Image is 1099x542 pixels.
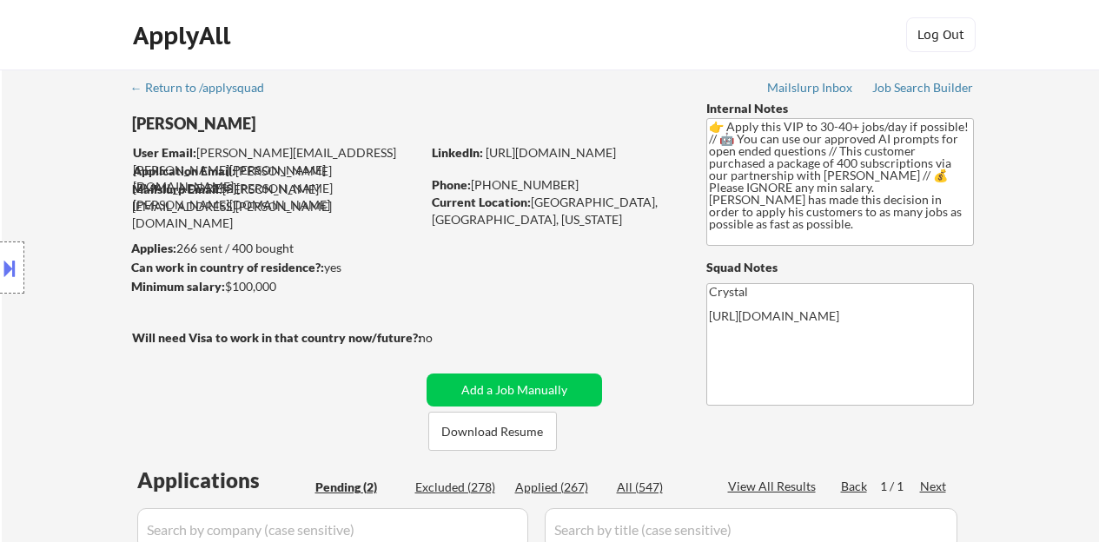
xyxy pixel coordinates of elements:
a: [URL][DOMAIN_NAME] [486,145,616,160]
div: Internal Notes [706,100,974,117]
div: no [419,329,468,347]
strong: Phone: [432,177,471,192]
a: Mailslurp Inbox [767,81,854,98]
div: Applications [137,470,309,491]
a: Job Search Builder [872,81,974,98]
div: [GEOGRAPHIC_DATA], [GEOGRAPHIC_DATA], [US_STATE] [432,194,678,228]
a: ← Return to /applysquad [130,81,281,98]
div: 1 / 1 [880,478,920,495]
div: Next [920,478,948,495]
div: Job Search Builder [872,82,974,94]
button: Log Out [906,17,976,52]
div: Excluded (278) [415,479,502,496]
strong: LinkedIn: [432,145,483,160]
div: All (547) [617,479,704,496]
button: Download Resume [428,412,557,451]
strong: Current Location: [432,195,531,209]
div: Back [841,478,869,495]
div: Squad Notes [706,259,974,276]
div: View All Results [728,478,821,495]
div: ← Return to /applysquad [130,82,281,94]
button: Add a Job Manually [427,373,602,406]
div: Mailslurp Inbox [767,82,854,94]
div: Applied (267) [515,479,602,496]
div: [PHONE_NUMBER] [432,176,678,194]
div: Pending (2) [315,479,402,496]
div: ApplyAll [133,21,235,50]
